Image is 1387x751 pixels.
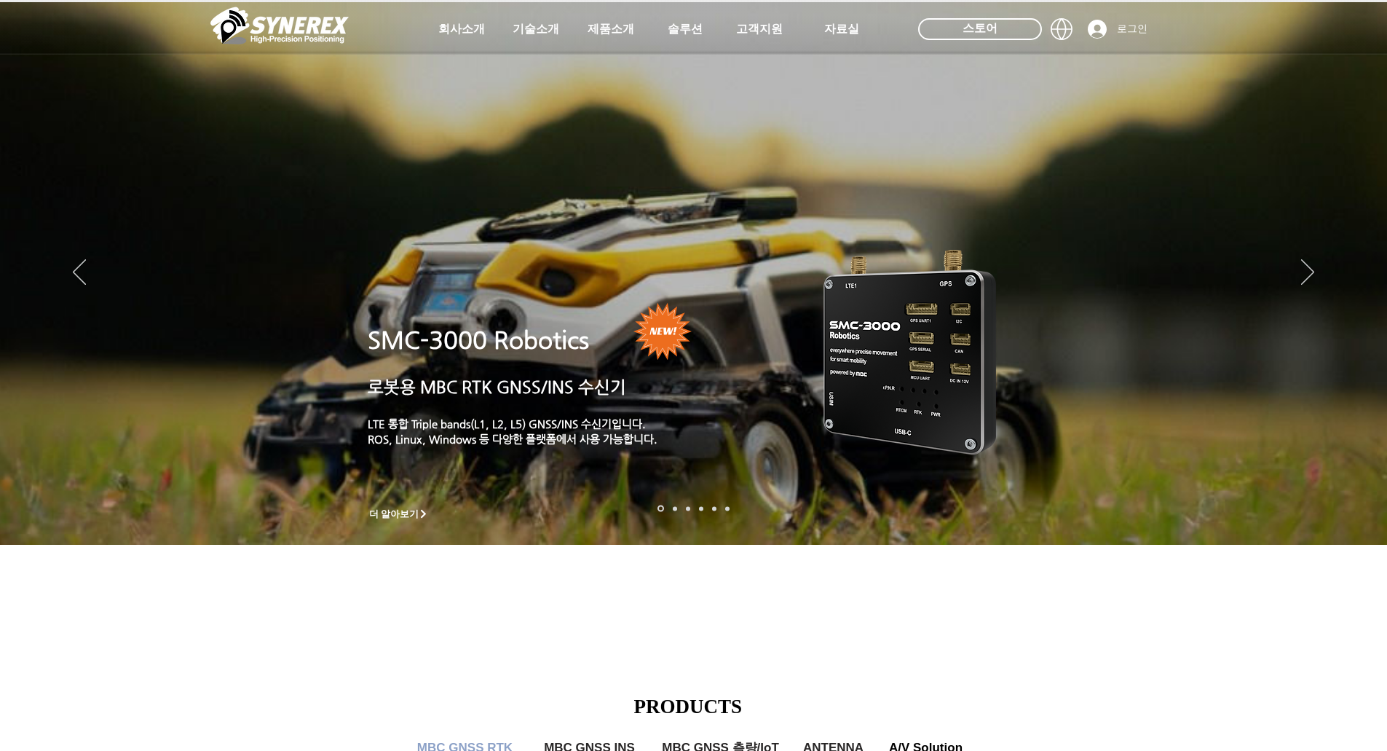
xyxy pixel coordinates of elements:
a: SMC-3000 Robotics [368,326,589,354]
button: 다음 [1301,259,1314,287]
span: PRODUCTS [634,696,743,717]
span: 회사소개 [438,22,485,37]
a: 솔루션 [649,15,722,44]
span: 제품소개 [588,22,634,37]
a: 정밀농업 [725,506,730,511]
span: 솔루션 [668,22,703,37]
a: 회사소개 [425,15,498,44]
a: LTE 통합 Triple bands(L1, L2, L5) GNSS/INS 수신기입니다. [368,417,646,430]
a: ROS, Linux, Windows 등 다양한 플랫폼에서 사용 가능합니다. [368,433,657,445]
div: 스토어 [918,18,1042,40]
span: 고객지원 [736,22,783,37]
span: 로그인 [1112,22,1153,36]
a: 제품소개 [574,15,647,44]
a: 기술소개 [499,15,572,44]
span: 자료실 [824,22,859,37]
a: 자율주행 [699,506,703,511]
button: 로그인 [1078,15,1158,43]
img: KakaoTalk_20241224_155801212.png [803,228,1018,472]
a: 로봇용 MBC RTK GNSS/INS 수신기 [368,377,626,396]
span: 스토어 [963,20,997,36]
button: 이전 [73,259,86,287]
a: 로봇 [712,506,716,511]
span: 기술소개 [513,22,559,37]
img: 씨너렉스_White_simbol_대지 1.png [210,4,349,47]
nav: 슬라이드 [653,506,734,512]
a: 드론 8 - SMC 2000 [673,506,677,511]
a: 측량 IoT [686,506,690,511]
a: 더 알아보기 [363,505,435,523]
a: 자료실 [805,15,878,44]
a: 고객지원 [723,15,796,44]
span: 더 알아보기 [369,508,419,521]
a: 로봇- SMC 2000 [657,506,664,512]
